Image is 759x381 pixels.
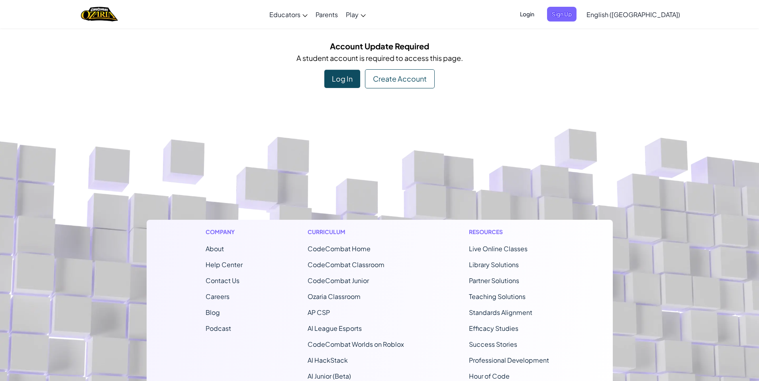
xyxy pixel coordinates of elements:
a: Standards Alignment [469,308,532,317]
button: Sign Up [547,7,577,21]
h5: Account Update Required [153,40,607,52]
h1: Curriculum [308,228,404,236]
a: AP CSP [308,308,330,317]
img: Home [81,6,118,22]
a: Success Stories [469,340,517,348]
a: AI Junior (Beta) [308,372,351,380]
a: About [206,244,224,253]
a: Teaching Solutions [469,292,526,301]
a: Careers [206,292,229,301]
a: Library Solutions [469,260,519,269]
a: CodeCombat Worlds on Roblox [308,340,404,348]
span: CodeCombat Home [308,244,371,253]
a: Blog [206,308,220,317]
a: CodeCombat Junior [308,276,369,285]
span: Contact Us [206,276,239,285]
a: Parents [312,4,342,25]
h1: Resources [469,228,554,236]
a: Ozaria Classroom [308,292,361,301]
h1: Company [206,228,243,236]
div: Log In [324,70,360,88]
a: English ([GEOGRAPHIC_DATA]) [582,4,684,25]
a: Ozaria by CodeCombat logo [81,6,118,22]
a: Live Online Classes [469,244,528,253]
a: Podcast [206,324,231,332]
a: Play [342,4,370,25]
a: Help Center [206,260,243,269]
a: Partner Solutions [469,276,519,285]
span: English ([GEOGRAPHIC_DATA]) [586,10,680,19]
span: Play [346,10,359,19]
a: Educators [265,4,312,25]
div: Create Account [365,69,435,88]
a: Professional Development [469,356,549,364]
span: Educators [269,10,300,19]
a: Hour of Code [469,372,510,380]
p: A student account is required to access this page. [153,52,607,64]
button: Login [515,7,539,21]
a: CodeCombat Classroom [308,260,384,269]
a: AI HackStack [308,356,348,364]
a: AI League Esports [308,324,362,332]
a: Efficacy Studies [469,324,518,332]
